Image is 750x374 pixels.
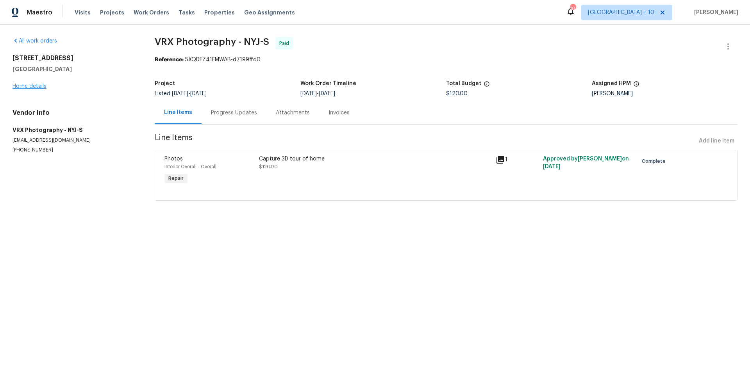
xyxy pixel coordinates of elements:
b: Reference: [155,57,184,62]
h5: Project [155,81,175,86]
div: [PERSON_NAME] [592,91,737,96]
span: Paid [279,39,292,47]
div: 104 [570,5,575,12]
div: Attachments [276,109,310,117]
a: All work orders [12,38,57,44]
div: 1 [496,155,538,164]
span: $120.00 [446,91,468,96]
h5: VRX Photography - NYJ-S [12,126,136,134]
span: Repair [165,175,187,182]
span: [DATE] [543,164,561,169]
span: Line Items [155,134,696,148]
div: Progress Updates [211,109,257,117]
div: Line Items [164,109,192,116]
span: [GEOGRAPHIC_DATA] + 10 [588,9,654,16]
span: $120.00 [259,164,278,169]
h4: Vendor Info [12,109,136,117]
span: [PERSON_NAME] [691,9,738,16]
div: Capture 3D tour of home [259,155,491,163]
a: Home details [12,84,46,89]
span: Maestro [27,9,52,16]
span: Tasks [179,10,195,15]
span: The hpm assigned to this work order. [633,81,639,91]
span: - [172,91,207,96]
span: Approved by [PERSON_NAME] on [543,156,629,169]
span: VRX Photography - NYJ-S [155,37,269,46]
span: - [300,91,335,96]
span: [DATE] [172,91,188,96]
span: Visits [75,9,91,16]
h5: [GEOGRAPHIC_DATA] [12,65,136,73]
span: The total cost of line items that have been proposed by Opendoor. This sum includes line items th... [484,81,490,91]
h2: [STREET_ADDRESS] [12,54,136,62]
p: [PHONE_NUMBER] [12,147,136,153]
p: [EMAIL_ADDRESS][DOMAIN_NAME] [12,137,136,144]
span: Complete [642,157,669,165]
div: 5XQDFZ41EMWAB-d7199ffd0 [155,56,737,64]
span: [DATE] [300,91,317,96]
span: [DATE] [190,91,207,96]
h5: Work Order Timeline [300,81,356,86]
span: Geo Assignments [244,9,295,16]
h5: Total Budget [446,81,481,86]
span: [DATE] [319,91,335,96]
span: Work Orders [134,9,169,16]
span: Photos [164,156,183,162]
span: Properties [204,9,235,16]
span: Interior Overall - Overall [164,164,216,169]
span: Listed [155,91,207,96]
div: Invoices [329,109,350,117]
span: Projects [100,9,124,16]
h5: Assigned HPM [592,81,631,86]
